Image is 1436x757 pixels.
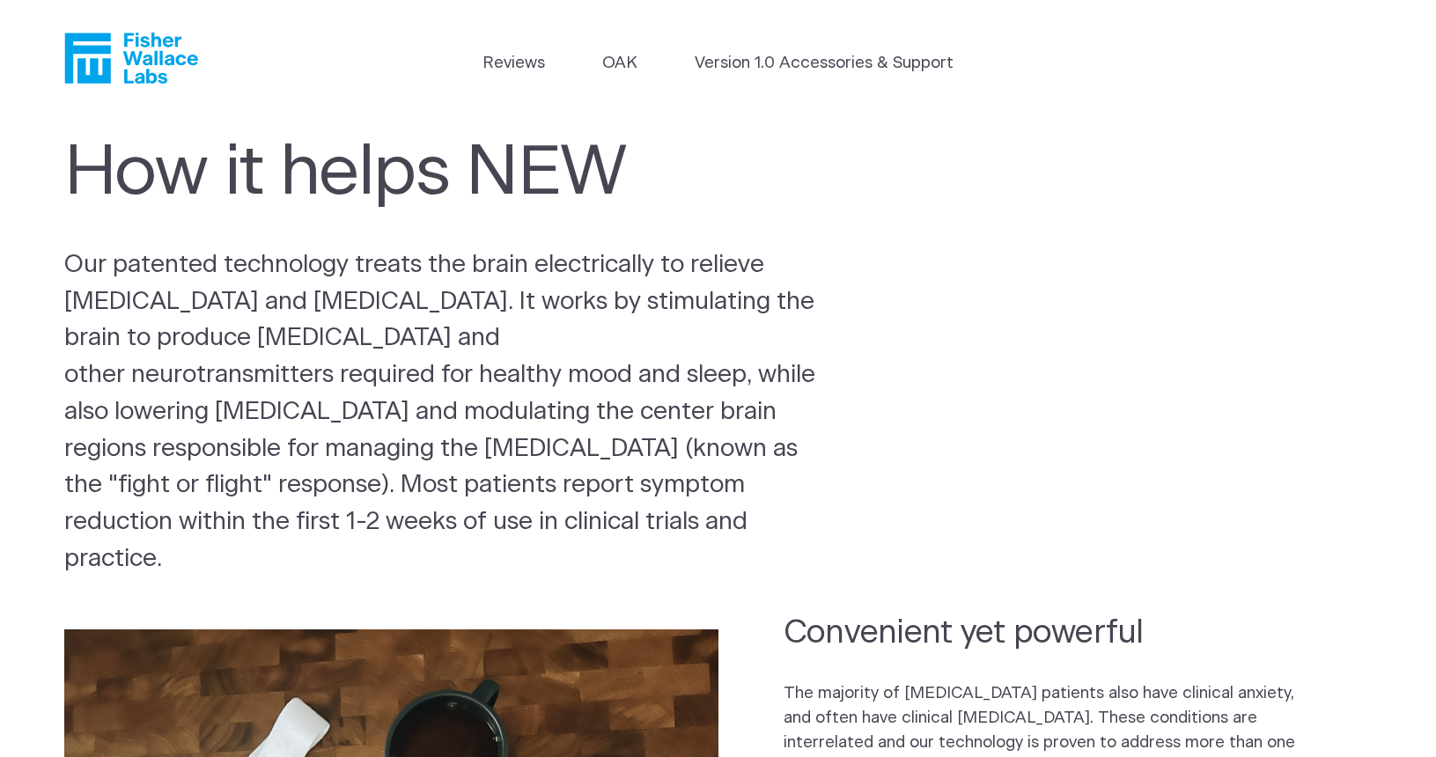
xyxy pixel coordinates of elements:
a: Version 1.0 Accessories & Support [695,51,954,76]
h2: Convenient yet powerful [784,611,1307,654]
a: Fisher Wallace [64,33,198,84]
p: Our patented technology treats the brain electrically to relieve [MEDICAL_DATA] and [MEDICAL_DATA... [64,247,834,578]
a: Reviews [482,51,545,76]
h1: How it helps NEW [64,133,797,214]
a: OAK [602,51,637,76]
